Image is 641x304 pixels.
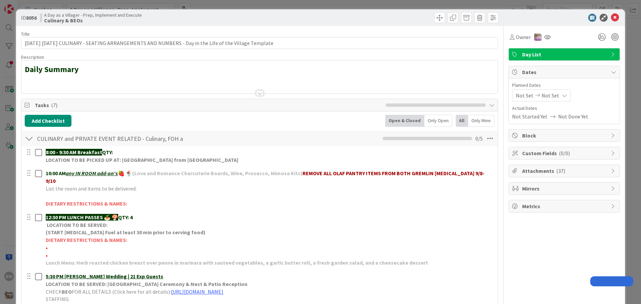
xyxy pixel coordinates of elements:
[21,54,44,60] span: Description
[72,288,171,295] span: FOR ALL DETAILS (Click here for all details):
[102,149,113,156] strong: QTY:
[468,115,494,127] div: Only Mine
[512,112,548,120] span: Not Started Yet
[171,288,223,295] a: [URL][DOMAIN_NAME]
[21,14,37,22] span: ID
[456,115,468,127] div: All
[522,202,608,210] span: Metrics
[35,101,382,109] span: Tasks
[46,170,118,177] strong: 10:00 AM
[44,18,142,23] b: Culinary & BEOs
[46,200,127,207] strong: DIETARY RESTRICTIONS & NAMES:
[46,281,247,287] strong: LOCATION TO BE SERVED: [GEOGRAPHIC_DATA] Ceremony & Nest & Patio Reception
[46,273,163,280] u: 5:30 PM [PERSON_NAME] Wedding | 21 Exp Guests
[556,168,565,174] span: ( 37 )
[132,170,302,177] strong: (Love and Romance Charcuterie Boards, Wine, Prosecco, Mimosa Kits)
[46,252,48,259] span: •
[46,244,48,251] span: •
[46,157,238,163] strong: LOCATION TO BE PICKED UP AT: [GEOGRAPHIC_DATA] from [GEOGRAPHIC_DATA]
[46,149,102,156] strong: 8:00 - 9:30 AM Breakfast
[522,149,608,157] span: Custom Fields
[46,259,428,266] strong: Lunch Menu: Herb roasted chicken breast over penne in marinara with sauteed vegetables, a garlic ...
[516,91,533,99] span: Not Set
[46,185,137,192] span: List the room and items to be delivered:
[46,237,127,243] strong: DIETARY RESTRICTIONS & NAMES:
[522,185,608,193] span: Mirrors
[51,102,57,108] span: ( 7 )
[522,167,608,175] span: Attachments
[512,82,616,89] span: Planned Dates
[44,12,142,18] span: A Day as a Villager - Prep, Implement and Execute
[21,37,498,49] input: type card name here...
[25,115,71,127] button: Add Checklist
[516,33,531,41] span: Owner
[46,296,69,302] span: STAFFING:
[35,132,185,144] input: Add Checklist...
[21,31,30,37] label: Title
[534,33,542,41] img: OM
[522,131,608,139] span: Block
[26,14,37,21] b: 8056
[424,115,452,127] div: Only Open
[46,288,62,295] span: CHECK
[47,222,108,228] strong: LOCATION TO BE SERVED:
[46,214,118,221] strong: 12:30 PM LUNCH PASSES 🍝 🍄
[512,105,616,112] span: Actual Dates
[46,229,205,236] strong: (START [MEDICAL_DATA] Fuel at least 30 min prior to serving food}
[118,214,133,221] strong: QTY: 4
[25,64,79,74] strong: Daily Summary
[522,68,608,76] span: Dates
[559,150,570,157] span: ( 0/0 )
[62,288,72,295] strong: BEO
[542,91,559,99] span: Not Set
[66,170,118,177] u: any IN ROOM add-on's
[46,170,493,185] p: 🍓 🍨
[558,112,588,120] span: Not Done Yet
[475,134,483,142] span: 0 / 5
[385,115,424,127] div: Open & Closed
[522,50,608,58] span: Day List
